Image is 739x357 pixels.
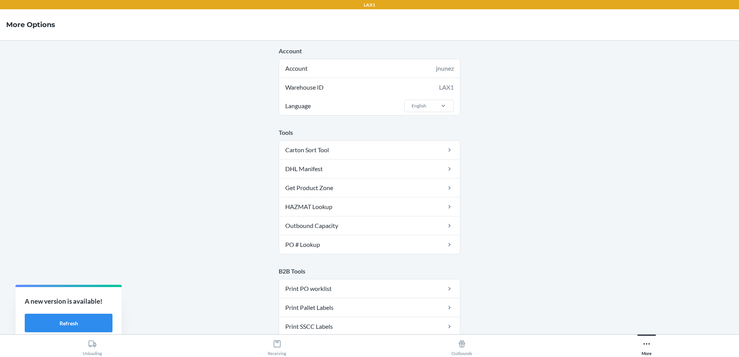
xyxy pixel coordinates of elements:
a: Carton Sort Tool [279,141,460,159]
div: LAX1 [439,83,454,92]
div: Account [279,59,460,78]
div: Unloading [83,337,102,356]
a: PO # Lookup [279,235,460,254]
span: Language [284,97,312,115]
a: Print Pallet Labels [279,298,460,317]
a: DHL Manifest [279,160,460,178]
p: B2B Tools [279,267,460,276]
div: English [412,102,426,109]
h4: More Options [6,20,55,30]
p: Account [279,46,460,56]
button: More [554,335,739,356]
div: More [642,337,652,356]
div: Warehouse ID [279,78,460,97]
a: Print PO worklist [279,279,460,298]
a: Print SSCC Labels [279,317,460,336]
a: Get Product Zone [279,178,460,197]
p: Tools [279,128,460,137]
p: LAX1 [364,2,375,8]
div: jnunez [436,64,454,73]
a: Outbound Capacity [279,216,460,235]
div: Receiving [268,337,286,356]
button: Receiving [185,335,369,356]
div: Outbounds [451,337,472,356]
input: LanguageEnglish [411,102,412,109]
a: HAZMAT Lookup [279,197,460,216]
button: Refresh [25,314,112,332]
button: Outbounds [369,335,554,356]
p: A new version is available! [25,296,112,306]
